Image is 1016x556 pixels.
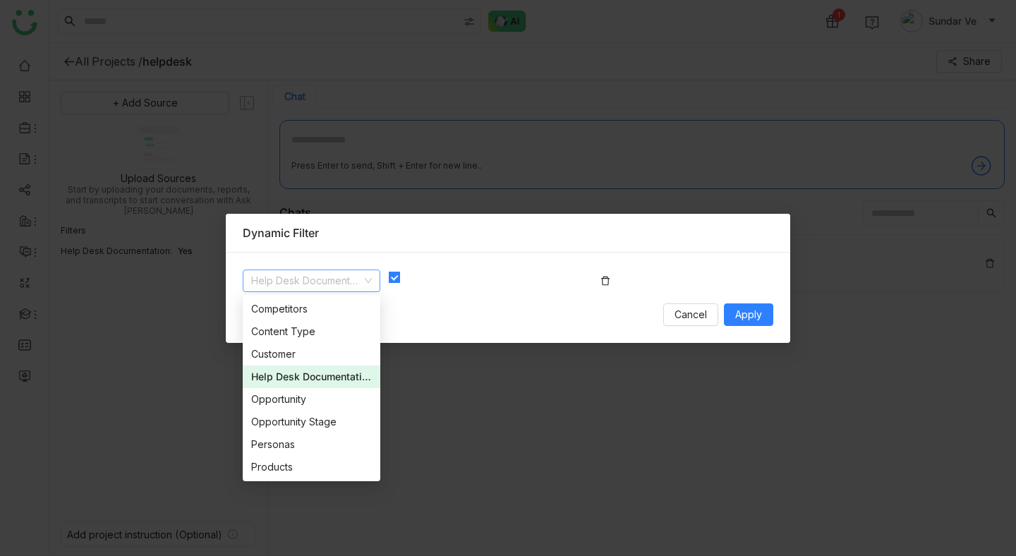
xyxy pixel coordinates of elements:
nz-option-item: Opportunity Stage [243,411,380,433]
button: Cancel [663,303,718,326]
div: Customer [251,346,372,362]
nz-option-item: Products [243,456,380,478]
nz-select-item: Help Desk Documentation [251,270,372,291]
div: Personas [251,437,372,452]
span: Apply [735,307,762,322]
nz-option-item: Competitors [243,298,380,320]
nz-option-item: Customer [243,343,380,365]
div: Competitors [251,301,372,317]
div: Content Type [251,324,372,339]
div: Products [251,459,372,475]
div: Opportunity [251,392,372,407]
nz-option-item: Opportunity [243,388,380,411]
button: Apply [724,303,773,326]
div: Help Desk Documentation [251,369,372,385]
div: Dynamic Filter [243,225,773,241]
nz-option-item: Help Desk Documentation [243,365,380,388]
div: Opportunity Stage [251,414,372,430]
nz-option-item: Content Type [243,320,380,343]
span: Cancel [675,307,707,322]
nz-option-item: Personas [243,433,380,456]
